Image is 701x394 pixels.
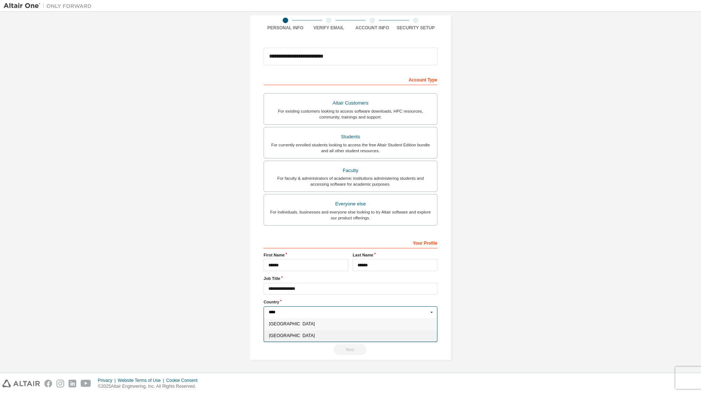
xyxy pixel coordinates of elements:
img: altair_logo.svg [2,380,40,387]
label: Country [264,299,437,305]
div: Verify Email [307,25,351,31]
div: Website Terms of Use [118,377,166,383]
label: First Name [264,252,348,258]
div: For existing customers looking to access software downloads, HPC resources, community, trainings ... [268,108,433,120]
label: Job Title [264,276,437,281]
span: [GEOGRAPHIC_DATA] [269,322,432,326]
div: Faculty [268,165,433,176]
div: Cookie Consent [166,377,202,383]
div: For individuals, businesses and everyone else looking to try Altair software and explore our prod... [268,209,433,221]
div: Students [268,132,433,142]
div: Your Profile [264,237,437,248]
div: Account Info [350,25,394,31]
p: © 2025 Altair Engineering, Inc. All Rights Reserved. [98,383,202,390]
label: Last Name [353,252,437,258]
span: [GEOGRAPHIC_DATA] [269,333,432,338]
img: Altair One [4,2,95,10]
div: Account Type [264,73,437,85]
div: Privacy [98,377,118,383]
img: facebook.svg [44,380,52,387]
img: linkedin.svg [69,380,76,387]
div: For faculty & administrators of academic institutions administering students and accessing softwa... [268,175,433,187]
div: For currently enrolled students looking to access the free Altair Student Edition bundle and all ... [268,142,433,154]
div: Read and acccept EULA to continue [264,344,437,355]
div: Security Setup [394,25,438,31]
div: Everyone else [268,199,433,209]
img: youtube.svg [81,380,91,387]
img: instagram.svg [56,380,64,387]
div: Altair Customers [268,98,433,108]
div: Personal Info [264,25,307,31]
